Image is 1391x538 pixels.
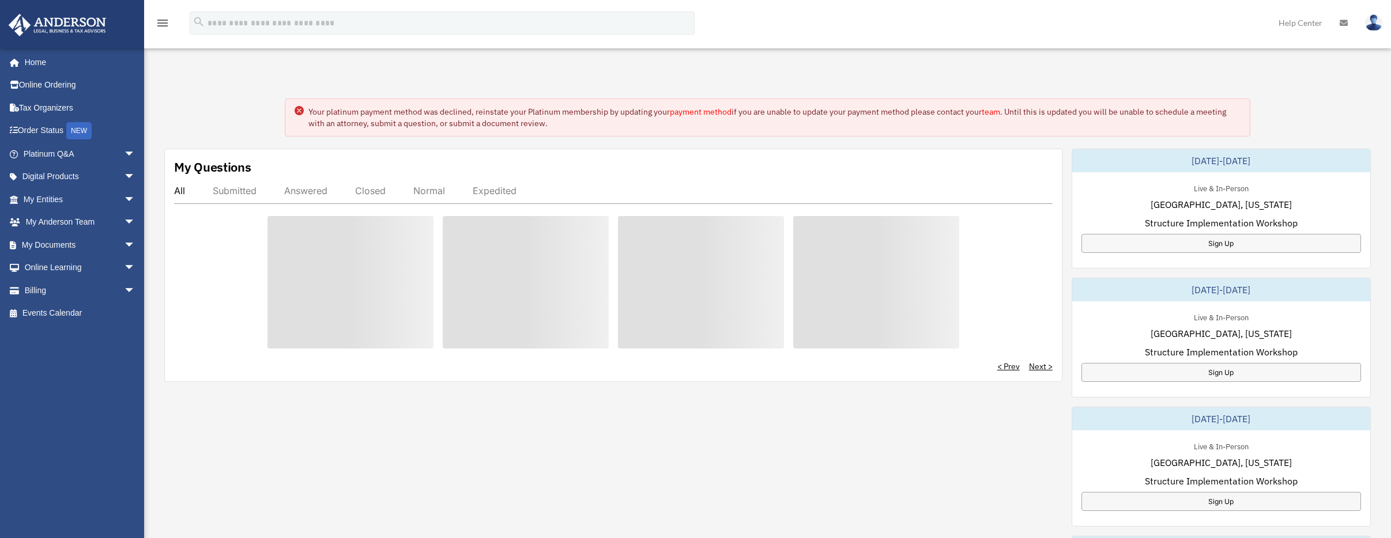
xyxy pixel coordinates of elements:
[670,107,732,117] a: payment method
[1145,216,1298,230] span: Structure Implementation Workshop
[284,185,327,196] div: Answered
[124,142,147,166] span: arrow_drop_down
[193,16,205,28] i: search
[1185,440,1258,452] div: Live & In-Person
[8,256,153,279] a: Online Learningarrow_drop_down
[1081,234,1361,253] a: Sign Up
[124,188,147,211] span: arrow_drop_down
[1029,361,1053,372] a: Next >
[8,74,153,97] a: Online Ordering
[5,14,110,36] img: Anderson Advisors Platinum Portal
[1145,474,1298,488] span: Structure Implementation Workshop
[8,96,153,119] a: Tax Organizers
[124,256,147,280] span: arrow_drop_down
[473,185,517,196] div: Expedited
[156,20,169,30] a: menu
[124,211,147,234] span: arrow_drop_down
[66,122,92,139] div: NEW
[1151,198,1292,211] span: [GEOGRAPHIC_DATA], [US_STATE]
[174,185,185,196] div: All
[8,279,153,302] a: Billingarrow_drop_down
[1185,310,1258,323] div: Live & In-Person
[124,233,147,257] span: arrow_drop_down
[1145,345,1298,359] span: Structure Implementation Workshop
[355,185,386,196] div: Closed
[8,119,153,143] a: Order StatusNEW
[1081,363,1361,382] a: Sign Up
[1185,181,1258,194] div: Live & In-Person
[1072,278,1370,301] div: [DATE]-[DATE]
[213,185,257,196] div: Submitted
[308,106,1240,129] div: Your platinum payment method was declined, reinstate your Platinum membership by updating your if...
[8,51,147,74] a: Home
[997,361,1020,372] a: < Prev
[1151,327,1292,340] span: [GEOGRAPHIC_DATA], [US_STATE]
[982,107,1000,117] a: team
[156,16,169,30] i: menu
[8,188,153,211] a: My Entitiesarrow_drop_down
[8,211,153,234] a: My Anderson Teamarrow_drop_down
[1072,407,1370,430] div: [DATE]-[DATE]
[1151,456,1292,469] span: [GEOGRAPHIC_DATA], [US_STATE]
[174,158,251,176] div: My Questions
[124,279,147,302] span: arrow_drop_down
[8,233,153,256] a: My Documentsarrow_drop_down
[124,165,147,189] span: arrow_drop_down
[8,302,153,325] a: Events Calendar
[1072,149,1370,172] div: [DATE]-[DATE]
[1365,14,1382,31] img: User Pic
[8,165,153,188] a: Digital Productsarrow_drop_down
[8,142,153,165] a: Platinum Q&Aarrow_drop_down
[1081,492,1361,511] a: Sign Up
[413,185,445,196] div: Normal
